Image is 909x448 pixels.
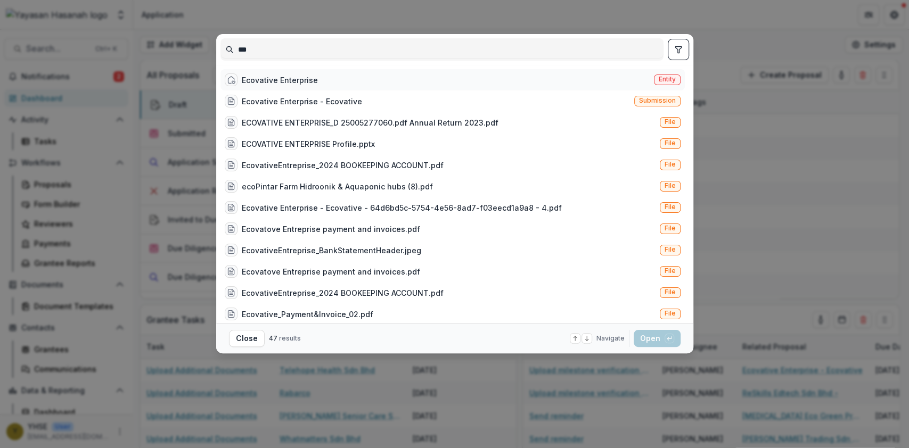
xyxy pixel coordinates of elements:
[242,96,362,107] div: Ecovative Enterprise - Ecovative
[242,287,444,298] div: EcovativeEntreprise_2024 BOOKEEPING ACCOUNT.pdf
[242,138,375,150] div: ECOVATIVE ENTERPRISE Profile.pptx
[279,334,301,342] span: results
[269,334,277,342] span: 47
[659,76,676,83] span: Entity
[242,74,318,86] div: Ecovative Enterprise
[596,334,625,343] span: Navigate
[634,330,681,347] button: Open
[242,223,420,235] div: Ecovatove Entreprise payment and invoices.pdf
[242,117,498,128] div: ECOVATIVE ENTERPRISE_D 25005277060.pdf Annual Return 2023.pdf
[665,310,676,317] span: File
[242,181,433,192] div: ecoPintar Farm Hidroonik & Aquaponic hubs (8).pdf
[665,288,676,296] span: File
[242,245,421,256] div: EcovativeEntreprise_BankStatementHeader.jpeg
[665,139,676,147] span: File
[242,266,420,277] div: Ecovatove Entreprise payment and invoices.pdf
[229,330,265,347] button: Close
[242,202,562,213] div: Ecovative Enterprise - Ecovative - 64d6bd5c-5754-4e56-8ad7-f03eecd1a9a8 - 4.pdf
[665,246,676,253] span: File
[242,160,444,171] div: EcovativeEntreprise_2024 BOOKEEPING ACCOUNT.pdf
[242,309,373,320] div: Ecovative_Payment&Invoice_02.pdf
[668,39,689,60] button: toggle filters
[665,225,676,232] span: File
[665,203,676,211] span: File
[665,118,676,126] span: File
[665,267,676,275] span: File
[665,161,676,168] span: File
[639,97,676,104] span: Submission
[665,182,676,189] span: File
